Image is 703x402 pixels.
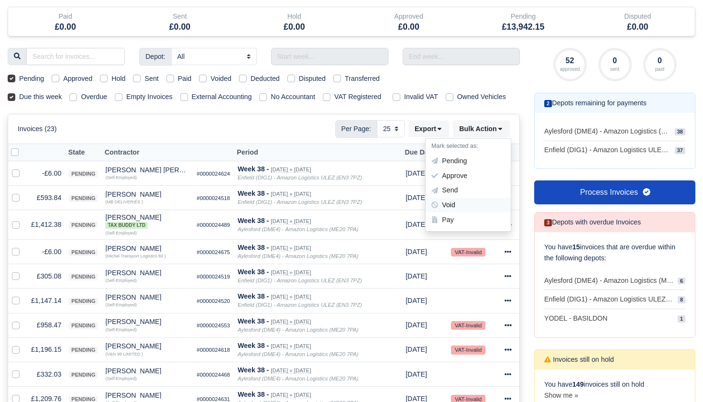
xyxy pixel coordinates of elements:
[544,313,607,324] span: YODEL - BASILDON
[406,248,427,256] span: 1 day from now
[335,120,377,137] span: Per Page:
[27,313,65,337] td: £958.47
[27,186,65,210] td: £593.84
[105,191,189,198] div: [PERSON_NAME]
[238,376,359,381] i: Aylesford (DME4) - Amazon Logistics (ME20 7PA)
[408,121,453,137] div: Export
[473,22,573,32] h5: £13,942.15
[238,190,269,197] strong: Week 38 -
[105,343,189,349] div: [PERSON_NAME]
[18,125,57,133] h6: Invoices (23)
[271,191,311,197] small: [DATE] » [DATE]
[271,91,315,102] label: No Accountant
[406,297,427,304] span: 1 day from now
[27,240,65,264] td: -£6.00
[544,275,674,286] span: Aylesford (DME4) - Amazon Logistics (ME20 7PA)
[139,48,171,65] span: Depot:
[27,289,65,313] td: £1,147.14
[544,99,647,107] h6: Depots remaining for payments
[197,222,230,228] small: #0000024489
[359,22,459,32] h5: £0.00
[105,200,143,204] small: (MB DELIVERIES )
[238,292,269,300] strong: Week 38 -
[15,11,115,22] div: Paid
[238,302,362,308] i: Enfield (DIG1) - Amazon Logistics ULEZ (EN3 7PZ)
[105,214,189,228] div: [PERSON_NAME] Tax Buddy Ltd
[244,11,344,22] div: Hold
[238,226,359,232] i: Aylesford (DME4) - Amazon Logistics (ME20 7PA)
[453,121,510,137] div: Bulk Action
[105,352,143,357] small: (V&N 99 LIMITED )
[588,11,688,22] div: Disputed
[105,368,189,374] div: [PERSON_NAME]
[544,356,614,364] h6: Invoices still on hold
[403,48,520,65] input: End week...
[544,123,685,141] a: Aylesford (DME4) - Amazon Logistics (ME20 7PA) 38
[271,392,311,398] small: [DATE] » [DATE]
[426,212,511,227] div: Pay
[69,195,98,202] span: pending
[197,298,230,304] small: #0000024520
[69,346,98,354] span: pending
[351,7,466,36] div: Approved
[544,218,641,226] h6: Depots with overdue Invoices
[63,73,92,84] label: Approved
[544,391,578,399] a: Show me »
[238,165,269,173] strong: Week 38 -
[244,22,344,32] h5: £0.00
[408,121,449,137] button: Export
[19,73,44,84] label: Pending
[105,327,136,332] small: (Self-Employed)
[238,278,362,283] i: Enfield (DIG1) - Amazon Logistics ULEZ (EN3 7PZ)
[197,171,230,177] small: #0000024624
[238,342,269,349] strong: Week 38 -
[404,91,438,102] label: Invalid VAT
[238,351,359,357] i: Aylesford (DME4) - Amazon Logistics (ME20 7PA)
[234,144,402,161] th: Period
[406,321,427,329] span: 1 day from now
[406,346,427,353] span: 1 day from now
[544,271,685,290] a: Aylesford (DME4) - Amazon Logistics (ME20 7PA) 6
[426,154,511,168] div: Pending
[105,376,136,381] small: (Self-Employed)
[406,272,427,280] span: 1 day from now
[406,194,427,201] span: 1 day from now
[238,244,269,251] strong: Week 38 -
[271,294,311,300] small: [DATE] » [DATE]
[451,346,485,354] small: VAT-Invalid
[105,231,136,235] small: (Self-Employed)
[81,91,107,102] label: Overdue
[8,7,122,36] div: Paid
[105,392,189,399] div: [PERSON_NAME]
[210,73,231,84] label: Voided
[544,219,552,226] span: 3
[197,249,230,255] small: #0000024675
[19,91,62,102] label: Due this week
[334,91,381,102] label: VAT Registered
[27,362,65,386] td: £332.03
[238,366,269,374] strong: Week 38 -
[105,318,189,325] div: [PERSON_NAME]
[197,195,230,201] small: #0000024518
[238,317,269,325] strong: Week 38 -
[105,167,189,173] div: [PERSON_NAME] [PERSON_NAME]
[69,273,98,280] span: pending
[544,145,671,155] span: Enfield (DIG1) - Amazon Logistics ULEZ (EN3 7PZ)
[144,73,158,84] label: Sent
[544,309,685,328] a: YODEL - BASILDON 1
[588,22,688,32] h5: £0.00
[299,73,326,84] label: Disputed
[581,7,695,36] div: Disputed
[15,22,115,32] h5: £0.00
[655,356,703,402] iframe: Chat Widget
[457,91,506,102] label: Owned Vehicles
[675,147,685,154] span: 37
[271,218,311,224] small: [DATE] » [DATE]
[451,248,485,257] small: VAT-Invalid
[105,175,136,180] small: (Self-Employed)
[65,144,101,161] th: State
[197,372,230,378] small: #0000024468
[271,343,311,349] small: [DATE] » [DATE]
